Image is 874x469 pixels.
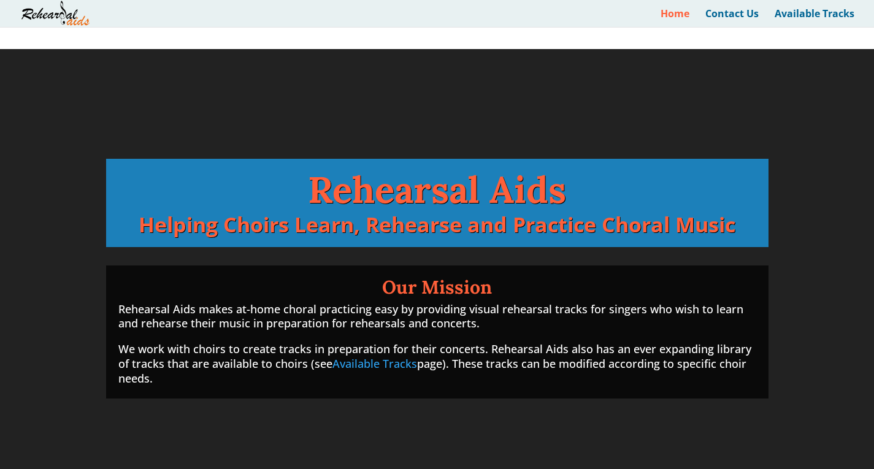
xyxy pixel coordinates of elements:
a: Contact Us [705,9,759,27]
a: Available Tracks [332,356,417,371]
a: Home [661,9,689,27]
p: We work with choirs to create tracks in preparation for their concerts. Rehearsal Aids also has a... [118,342,756,386]
p: Helping Choirs Learn, Rehearse and Practice Choral Music [118,214,756,235]
p: Rehearsal Aids makes at-home choral practicing easy by providing visual rehearsal tracks for sing... [118,302,756,343]
h1: Rehearsal Aids [118,171,756,214]
strong: Our Mission [382,275,492,299]
a: Available Tracks [775,9,854,27]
